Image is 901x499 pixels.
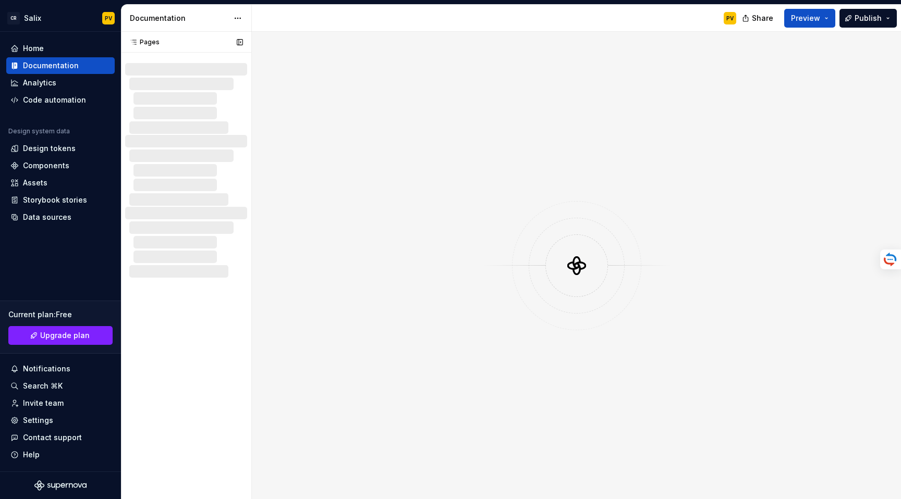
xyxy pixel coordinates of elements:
[23,212,71,222] div: Data sources
[23,178,47,188] div: Assets
[23,195,87,205] div: Storybook stories
[855,13,882,23] span: Publish
[23,398,64,408] div: Invite team
[23,364,70,374] div: Notifications
[737,9,780,28] button: Share
[23,95,86,105] div: Code automation
[23,43,44,54] div: Home
[6,92,115,108] a: Code automation
[23,450,40,460] div: Help
[23,160,69,171] div: Components
[23,432,82,443] div: Contact support
[6,446,115,463] button: Help
[6,157,115,174] a: Components
[6,74,115,91] a: Analytics
[784,9,835,28] button: Preview
[2,7,119,29] button: CRSalixPV
[23,143,76,154] div: Design tokens
[23,78,56,88] div: Analytics
[6,360,115,377] button: Notifications
[7,12,20,24] div: CR
[23,60,79,71] div: Documentation
[6,395,115,411] a: Invite team
[23,415,53,426] div: Settings
[8,127,70,135] div: Design system data
[6,429,115,446] button: Contact support
[6,140,115,157] a: Design tokens
[6,378,115,394] button: Search ⌘K
[6,40,115,57] a: Home
[125,38,160,46] div: Pages
[8,326,113,345] a: Upgrade plan
[34,480,87,491] svg: Supernova Logo
[752,13,773,23] span: Share
[40,330,90,341] span: Upgrade plan
[6,412,115,429] a: Settings
[6,192,115,208] a: Storybook stories
[791,13,820,23] span: Preview
[130,13,228,23] div: Documentation
[6,209,115,226] a: Data sources
[105,14,112,22] div: PV
[6,174,115,191] a: Assets
[24,13,41,23] div: Salix
[8,309,113,320] div: Current plan : Free
[23,381,63,391] div: Search ⌘K
[839,9,897,28] button: Publish
[726,14,734,22] div: PV
[6,57,115,74] a: Documentation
